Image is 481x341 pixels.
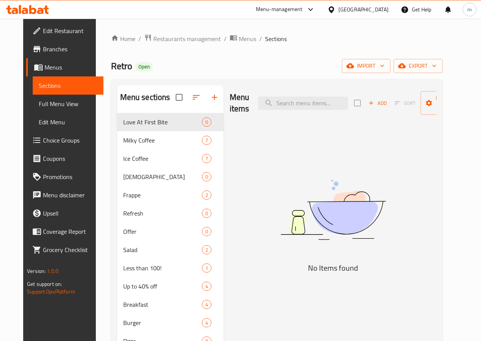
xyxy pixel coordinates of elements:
a: Upsell [26,204,103,222]
span: Sort sections [187,88,205,106]
span: Salad [123,245,202,254]
li: / [259,34,262,43]
h5: No Items found [238,262,428,274]
span: import [348,61,384,71]
span: 7 [202,155,211,162]
span: Select all sections [171,89,187,105]
a: Restaurants management [144,34,221,44]
a: Menus [230,34,256,44]
span: Menus [44,63,97,72]
div: items [202,318,211,327]
div: items [202,209,211,218]
a: Choice Groups [26,131,103,149]
div: items [202,117,211,127]
span: Coupons [43,154,97,163]
span: Select section first [390,97,421,109]
span: export [400,61,437,71]
div: Milky Coffee7 [117,131,224,149]
div: Breakfast4 [117,295,224,314]
div: Ice Coffee7 [117,149,224,168]
h2: Menu sections [120,92,170,103]
span: Open [135,63,153,70]
span: m [467,5,472,14]
span: 1.0.0 [47,266,59,276]
div: items [202,245,211,254]
span: 0 [202,210,211,217]
span: Edit Menu [39,117,97,127]
span: 4 [202,283,211,290]
div: Frappe2 [117,186,224,204]
a: Menu disclaimer [26,186,103,204]
a: Coverage Report [26,222,103,241]
a: Promotions [26,168,103,186]
span: Less than 100! [123,263,202,273]
span: Choice Groups [43,136,97,145]
div: Breakfast [123,300,202,309]
span: Menu disclaimer [43,190,97,200]
nav: breadcrumb [111,34,443,44]
img: dish.svg [238,159,428,260]
span: Offer [123,227,202,236]
a: Sections [33,76,103,95]
span: 0 [202,119,211,126]
div: [DEMOGRAPHIC_DATA]0 [117,168,224,186]
div: Refresh0 [117,204,224,222]
span: 0 [202,173,211,181]
div: items [202,172,211,181]
div: Love At First Bite [123,117,202,127]
span: Refresh [123,209,202,218]
span: 0 [202,228,211,235]
div: [GEOGRAPHIC_DATA] [338,5,389,14]
div: items [202,154,211,163]
a: Home [111,34,135,43]
span: Manage items [427,94,465,113]
span: 7 [202,137,211,144]
span: Coverage Report [43,227,97,236]
span: Full Menu View [39,99,97,108]
div: Love At First Bite0 [117,113,224,131]
button: import [342,59,391,73]
span: Edit Restaurant [43,26,97,35]
div: Offer0 [117,222,224,241]
div: Menu-management [256,5,303,14]
span: Sections [39,81,97,90]
li: / [224,34,227,43]
div: Up to 40% off4 [117,277,224,295]
span: Restaurants management [153,34,221,43]
span: 1 [202,265,211,272]
span: Add item [365,97,390,109]
span: 2 [202,192,211,199]
span: Version: [27,266,46,276]
span: Ice Coffee [123,154,202,163]
div: Burger [123,318,202,327]
span: Milky Coffee [123,136,202,145]
a: Full Menu View [33,95,103,113]
div: Open [135,62,153,71]
div: items [202,263,211,273]
a: Grocery Checklist [26,241,103,259]
span: 4 [202,319,211,327]
input: search [258,97,348,110]
span: Up to 40% off [123,282,202,291]
div: items [202,190,211,200]
span: Grocery Checklist [43,245,97,254]
span: Add [367,99,388,108]
div: Salad2 [117,241,224,259]
div: items [202,227,211,236]
span: Frappe [123,190,202,200]
span: Retro [111,57,132,75]
a: Support.OpsPlatform [27,287,75,297]
button: Add [365,97,390,109]
span: Menus [239,34,256,43]
span: Promotions [43,172,97,181]
div: Less than 100!1 [117,259,224,277]
span: [DEMOGRAPHIC_DATA] [123,172,202,181]
div: items [202,300,211,309]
